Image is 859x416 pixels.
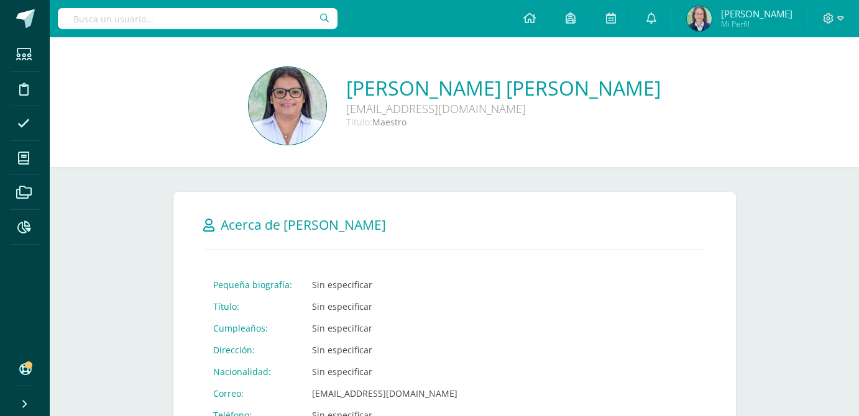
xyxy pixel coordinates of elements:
[687,6,712,31] img: 38b2aec6391afe7c6b4a86c70859bba9.png
[203,382,302,404] td: Correo:
[302,274,467,296] td: Sin especificar
[302,317,467,339] td: Sin especificar
[203,317,302,339] td: Cumpleaños:
[346,75,661,101] a: [PERSON_NAME] [PERSON_NAME]
[346,116,372,128] span: Título:
[221,216,386,233] span: Acerca de [PERSON_NAME]
[203,296,302,317] td: Título:
[203,274,302,296] td: Pequeña biografía:
[203,339,302,361] td: Dirección:
[302,296,467,317] td: Sin especificar
[249,67,326,145] img: 95849877b2638df18cd248384913f302.png
[721,7,792,20] span: [PERSON_NAME]
[302,382,467,404] td: [EMAIL_ADDRESS][DOMAIN_NAME]
[58,8,338,29] input: Busca un usuario...
[302,339,467,361] td: Sin especificar
[721,19,792,29] span: Mi Perfil
[203,361,302,382] td: Nacionalidad:
[302,361,467,382] td: Sin especificar
[372,116,407,128] span: Maestro
[346,101,661,116] div: [EMAIL_ADDRESS][DOMAIN_NAME]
